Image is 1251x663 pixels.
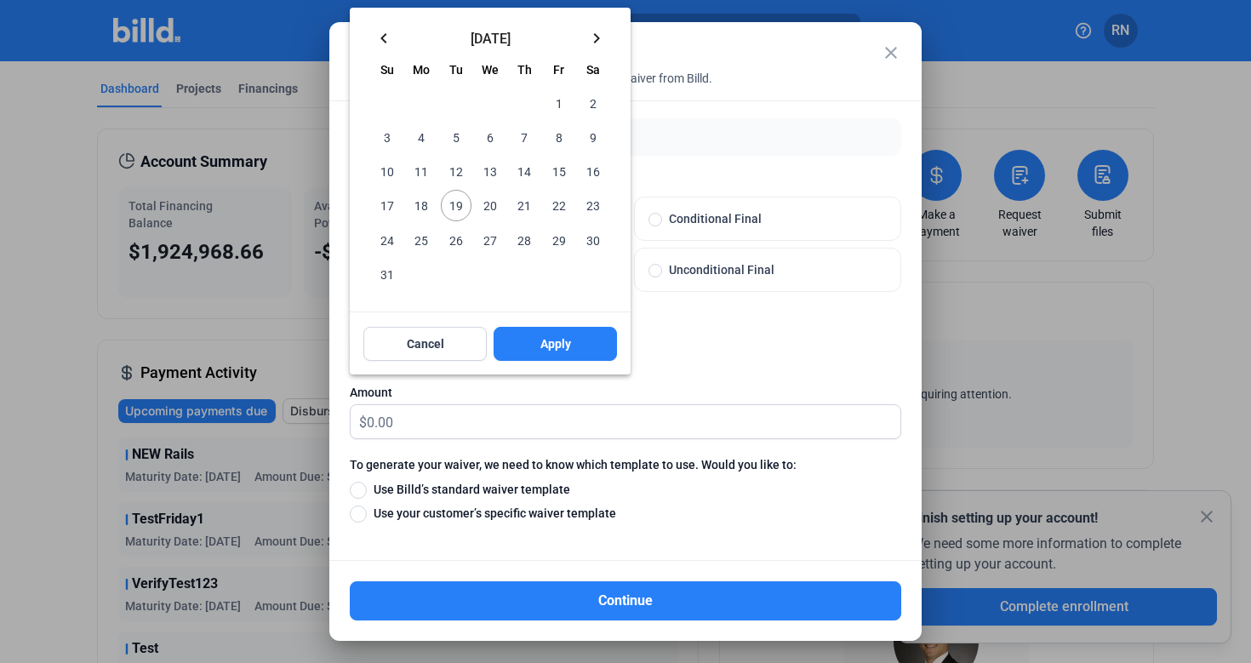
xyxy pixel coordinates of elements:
[372,190,403,220] span: 17
[576,188,610,222] button: August 23, 2025
[576,223,610,257] button: August 30, 2025
[475,190,506,220] span: 20
[494,327,617,361] button: Apply
[578,225,608,255] span: 30
[473,154,507,188] button: August 13, 2025
[541,223,575,257] button: August 29, 2025
[441,122,471,152] span: 5
[441,225,471,255] span: 26
[543,156,574,186] span: 15
[507,154,541,188] button: August 14, 2025
[370,223,404,257] button: August 24, 2025
[401,31,580,44] span: [DATE]
[541,154,575,188] button: August 15, 2025
[372,156,403,186] span: 10
[507,188,541,222] button: August 21, 2025
[543,88,574,118] span: 1
[509,225,540,255] span: 28
[380,63,394,77] span: Su
[509,122,540,152] span: 7
[407,335,444,352] span: Cancel
[578,88,608,118] span: 2
[441,190,471,220] span: 19
[372,225,403,255] span: 24
[578,190,608,220] span: 23
[541,120,575,154] button: August 8, 2025
[541,86,575,120] button: August 1, 2025
[406,156,437,186] span: 11
[473,120,507,154] button: August 6, 2025
[543,190,574,220] span: 22
[482,63,499,77] span: We
[370,257,404,291] button: August 31, 2025
[439,188,473,222] button: August 19, 2025
[404,154,438,188] button: August 11, 2025
[507,120,541,154] button: August 7, 2025
[370,120,404,154] button: August 3, 2025
[540,335,571,352] span: Apply
[473,188,507,222] button: August 20, 2025
[576,86,610,120] button: August 2, 2025
[475,156,506,186] span: 13
[509,156,540,186] span: 14
[370,188,404,222] button: August 17, 2025
[517,63,532,77] span: Th
[439,154,473,188] button: August 12, 2025
[370,86,541,120] td: AUG
[404,120,438,154] button: August 4, 2025
[541,188,575,222] button: August 22, 2025
[372,259,403,289] span: 31
[439,223,473,257] button: August 26, 2025
[372,122,403,152] span: 3
[578,156,608,186] span: 16
[553,63,564,77] span: Fr
[413,63,430,77] span: Mo
[576,120,610,154] button: August 9, 2025
[370,154,404,188] button: August 10, 2025
[449,63,463,77] span: Tu
[507,223,541,257] button: August 28, 2025
[586,28,607,49] mat-icon: keyboard_arrow_right
[543,225,574,255] span: 29
[473,223,507,257] button: August 27, 2025
[586,63,600,77] span: Sa
[475,225,506,255] span: 27
[509,190,540,220] span: 21
[543,122,574,152] span: 8
[576,154,610,188] button: August 16, 2025
[406,225,437,255] span: 25
[439,120,473,154] button: August 5, 2025
[374,28,394,49] mat-icon: keyboard_arrow_left
[363,327,487,361] button: Cancel
[404,223,438,257] button: August 25, 2025
[406,122,437,152] span: 4
[441,156,471,186] span: 12
[475,122,506,152] span: 6
[406,190,437,220] span: 18
[578,122,608,152] span: 9
[404,188,438,222] button: August 18, 2025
